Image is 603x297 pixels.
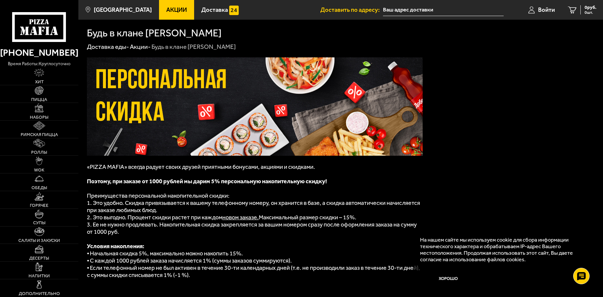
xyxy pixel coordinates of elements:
span: Акции [166,7,187,13]
span: Доставить по адресу: [320,7,383,13]
span: WOK [34,168,44,172]
span: Хит [35,80,44,84]
img: 1024x1024 [87,57,423,156]
span: ⦁ Если телефонный номер не был активен в течение 30-ти календарных дней (т.е. не производили зака... [87,264,420,279]
span: [GEOGRAPHIC_DATA] [94,7,152,13]
span: 0 шт. [585,10,596,14]
img: 15daf4d41897b9f0e9f617042186c801.svg [229,6,239,15]
span: Римская пицца [21,132,58,137]
u: новом заказе. [222,214,259,221]
span: Роллы [31,150,47,155]
span: Войти [538,7,555,13]
span: 0 руб. [585,5,596,10]
span: 3. Ее не нужно продлевать. Накопительная скидка закрепляется за вашим номером сразу после оформле... [87,221,417,235]
span: Преимущества персональной накопительной скидки: [87,192,230,199]
b: Условия накопления: [87,243,144,250]
a: Акции- [130,43,151,50]
input: Ваш адрес доставки [383,4,504,16]
span: Максимальный размер скидки – 15%. [259,214,356,221]
span: «PIZZA MAFIA» всегда радует своих друзей приятными бонусами, акциями и скидками. [87,163,315,170]
span: Доставка [201,7,228,13]
span: 1. Это удобно. Скидка привязывается к вашему телефонному номеру, он хранится в базе, а скидка авт... [87,199,420,214]
a: Доставка еды- [87,43,129,50]
span: 2. Это выгодно. Процент скидки растет при каждом [87,214,222,221]
span: Салаты и закуски [18,238,60,243]
span: Горячее [30,203,49,208]
span: ⦁ Начальная скидка 5%, максимально можно накопить 15%. [87,250,243,257]
h1: Будь в клане [PERSON_NAME] [87,28,222,38]
span: Пицца [31,97,47,102]
span: Напитки [29,274,50,278]
span: ⦁ С каждой 1000 рублей заказа начисляется 1% (суммы заказов суммируются). [87,257,292,264]
span: Наборы [30,115,49,120]
span: Супы [33,221,46,225]
button: Хорошо [420,269,476,287]
span: Обеды [31,186,47,190]
span: Дополнительно [19,291,60,296]
b: Поэтому, при заказе от 1000 рублей мы дарим 5% персональную накопительную скидку! [87,178,327,185]
span: Десерты [29,256,49,261]
p: На нашем сайте мы используем cookie для сбора информации технического характера и обрабатываем IP... [420,237,584,263]
div: Будь в клане [PERSON_NAME] [151,43,236,51]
